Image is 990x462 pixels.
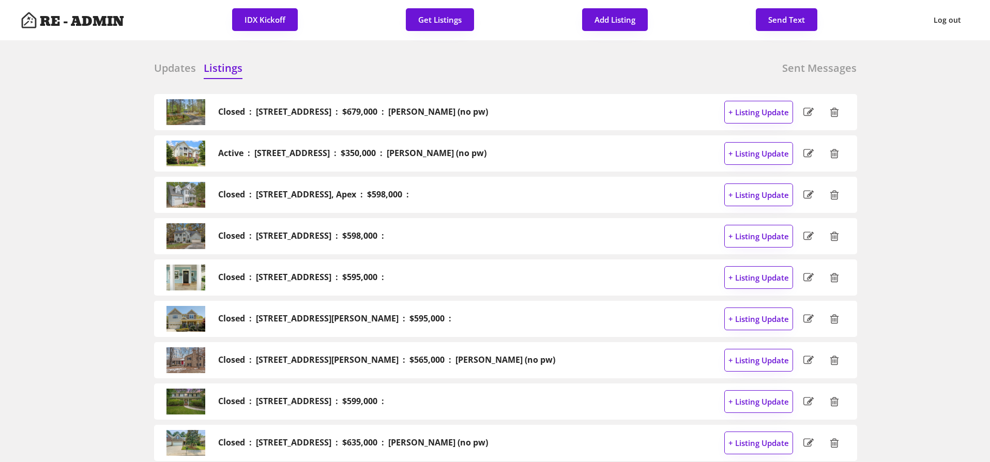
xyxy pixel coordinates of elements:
[724,349,793,372] button: + Listing Update
[406,8,474,31] button: Get Listings
[724,142,793,165] button: + Listing Update
[724,101,793,124] button: + Listing Update
[782,61,857,75] h6: Sent Messages
[166,223,205,249] img: 20241107145433317487000000-o.jpg
[218,396,384,406] h2: Closed : [STREET_ADDRESS] : $599,000 :
[582,8,648,31] button: Add Listing
[724,225,793,248] button: + Listing Update
[154,61,196,75] h6: Updates
[724,183,793,206] button: + Listing Update
[724,266,793,289] button: + Listing Update
[166,389,205,414] img: 20240821131139439448000000-o.jpg
[218,107,488,117] h2: Closed : [STREET_ADDRESS] : $679,000 : [PERSON_NAME] (no pw)
[166,141,205,166] img: 20250827153836914057000000-o.jpg
[166,99,205,125] img: 20250409202501095101000000-o.jpg
[166,347,205,373] img: 20250124134600551152000000-o.jpg
[724,390,793,413] button: + Listing Update
[166,430,205,456] img: 20240905215125805399000000-o.jpg
[218,438,488,448] h2: Closed : [STREET_ADDRESS] : $635,000 : [PERSON_NAME] (no pw)
[724,432,793,454] button: + Listing Update
[166,182,205,208] img: 20240905231728520481000000-o.jpg
[166,306,205,332] img: 20240409193221959242000000-o.jpg
[204,61,242,75] h6: Listings
[21,12,37,28] img: Artboard%201%20copy%203.svg
[40,15,124,28] h4: RE - ADMIN
[724,307,793,330] button: + Listing Update
[218,355,555,365] h2: Closed : [STREET_ADDRESS][PERSON_NAME] : $565,000 : [PERSON_NAME] (no pw)
[218,314,451,324] h2: Closed : [STREET_ADDRESS][PERSON_NAME] : $595,000 :
[756,8,817,31] button: Send Text
[232,8,298,31] button: IDX Kickoff
[218,148,486,158] h2: Active : [STREET_ADDRESS] : $350,000 : [PERSON_NAME] (no pw)
[925,8,969,32] button: Log out
[218,231,384,241] h2: Closed : [STREET_ADDRESS] : $598,000 :
[166,265,205,290] img: 20240718142057399140000000-o.jpg
[218,190,409,199] h2: Closed : [STREET_ADDRESS], Apex : $598,000 :
[218,272,384,282] h2: Closed : [STREET_ADDRESS] : $595,000 :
